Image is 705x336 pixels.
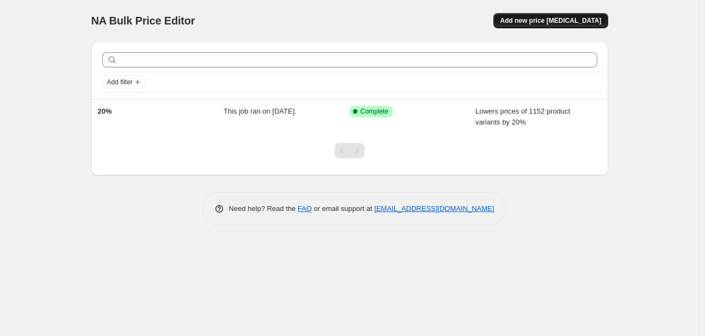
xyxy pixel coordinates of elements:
span: Lowers prices of 1152 product variants by 20% [475,107,570,126]
span: or email support at [312,204,374,213]
nav: Pagination [335,143,364,158]
span: Complete [361,107,388,116]
button: Add new price [MEDICAL_DATA] [493,13,608,28]
span: Add filter [107,78,133,86]
span: This job ran on [DATE]. [224,107,296,115]
span: 20% [98,107,112,115]
span: Need help? Read the [229,204,298,213]
button: Add filter [102,76,146,89]
span: Add new price [MEDICAL_DATA] [500,16,601,25]
a: FAQ [298,204,312,213]
span: NA Bulk Price Editor [91,15,195,27]
a: [EMAIL_ADDRESS][DOMAIN_NAME] [374,204,494,213]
